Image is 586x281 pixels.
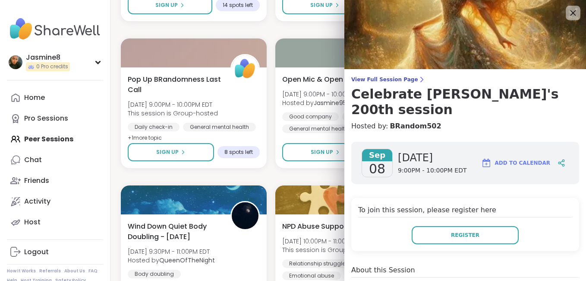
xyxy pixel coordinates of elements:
a: Chat [7,150,103,170]
span: Sign Up [156,148,179,156]
div: Body doubling [128,270,181,278]
a: BRandom502 [390,121,441,131]
div: General mental health [183,123,256,131]
div: Good company [282,112,339,121]
a: Referrals [39,268,61,274]
b: Jasmine95 [314,99,347,107]
span: Sign Up [311,148,333,156]
a: How It Works [7,268,36,274]
div: Home [24,93,45,102]
span: 8 spots left [224,149,253,156]
a: Home [7,87,103,108]
span: This session is Group-hosted [282,246,372,254]
a: Activity [7,191,103,212]
a: About Us [64,268,85,274]
button: Register [412,226,519,244]
a: Pro Sessions [7,108,103,129]
div: Friends [24,176,49,185]
div: Chat [24,155,42,165]
span: [DATE] 9:00PM - 10:00PM EDT [282,90,367,99]
button: Sign Up [128,143,214,161]
div: Inclusion [342,112,380,121]
h3: Celebrate [PERSON_NAME]'s 200th session [351,86,579,118]
span: Pop Up BRandomness Last Call [128,74,221,95]
span: Open Mic & Open Hearts [282,74,368,85]
span: [DATE] 9:30PM - 11:00PM EDT [128,247,215,256]
a: Logout [7,242,103,262]
a: Friends [7,170,103,191]
span: 0 Pro credits [36,63,68,70]
span: Register [451,231,479,239]
span: Sep [362,149,392,161]
span: This session is Group-hosted [128,109,218,118]
img: ShareWell [232,55,258,82]
span: [DATE] 9:00PM - 10:00PM EDT [128,100,218,109]
b: QueenOfTheNight [159,256,215,265]
span: Wind Down Quiet Body Doubling - [DATE] [128,221,221,242]
h4: About this Session [351,265,415,275]
div: Relationship struggles [282,259,355,268]
span: Hosted by [128,256,215,265]
span: Add to Calendar [495,159,550,167]
div: General mental health [282,125,355,133]
div: Daily check-in [128,123,180,131]
div: Pro Sessions [24,114,68,123]
a: View Full Session PageCelebrate [PERSON_NAME]'s 200th session [351,76,579,118]
span: 9:00PM - 10:00PM EDT [398,166,466,175]
span: NPD Abuse Support Group [282,221,373,232]
img: ShareWell Logomark [481,158,491,168]
div: Activity [24,197,50,206]
span: 08 [369,161,385,177]
h4: Hosted by: [351,121,579,131]
a: FAQ [88,268,98,274]
div: Host [24,217,41,227]
span: View Full Session Page [351,76,579,83]
span: [DATE] [398,151,466,165]
span: Sign Up [155,1,178,9]
div: Jasmine8 [26,53,70,62]
h4: To join this session, please register here [358,205,572,217]
span: Sign Up [310,1,333,9]
button: Add to Calendar [477,153,554,173]
div: Logout [24,247,49,257]
img: ShareWell Nav Logo [7,14,103,44]
button: Sign Up [282,143,369,161]
img: QueenOfTheNight [232,202,258,229]
a: Host [7,212,103,233]
div: Emotional abuse [282,271,341,280]
span: [DATE] 10:00PM - 11:00PM EDT [282,237,372,246]
img: Jasmine8 [9,55,22,69]
span: Hosted by [282,99,367,107]
span: 14 spots left [223,2,253,9]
